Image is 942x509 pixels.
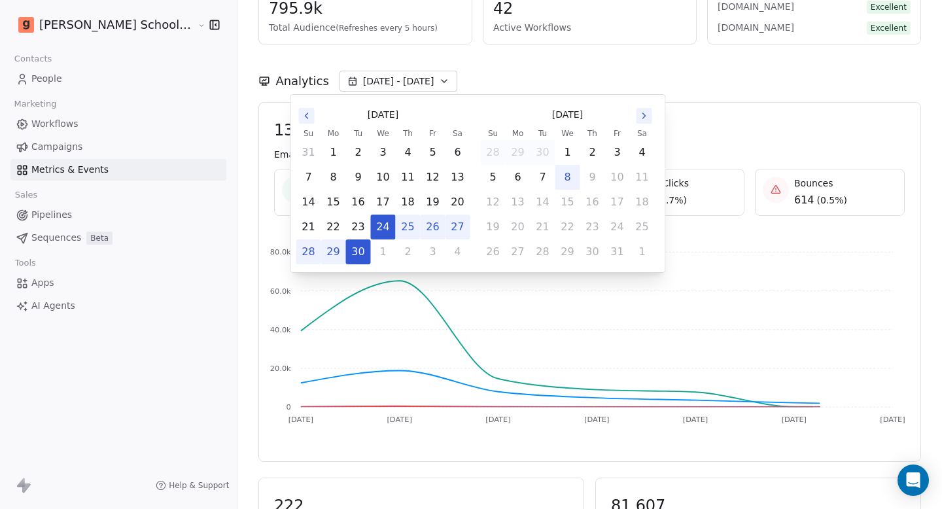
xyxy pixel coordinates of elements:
span: Campaigns [31,140,82,154]
span: Pipelines [31,208,72,222]
button: Go to the Previous Month [299,108,315,124]
tspan: [DATE] [486,415,511,424]
a: Apps [10,272,226,294]
button: Tuesday, September 9th, 2025 [347,166,370,189]
button: Tuesday, October 21st, 2025 [531,215,555,239]
span: [DATE] [368,108,398,122]
button: Thursday, September 25th, 2025, selected [396,215,420,239]
button: Wednesday, September 10th, 2025 [372,166,395,189]
tspan: [DATE] [881,415,905,424]
button: Friday, October 10th, 2025 [606,166,629,189]
tspan: 80.0k [270,247,291,256]
button: Thursday, October 9th, 2025 [581,166,604,189]
tspan: 20.0k [270,364,291,373]
button: Monday, October 20th, 2025 [506,215,530,239]
button: Wednesday, October 1st, 2025 [556,141,580,164]
th: Wednesday [555,127,580,140]
button: Thursday, September 11th, 2025 [396,166,420,189]
button: Sunday, October 12th, 2025 [481,190,505,214]
button: Thursday, October 2nd, 2025 [396,240,420,264]
button: Sunday, September 14th, 2025 [297,190,321,214]
div: Open Intercom Messenger [898,465,929,496]
tspan: [DATE] [288,415,313,424]
a: SequencesBeta [10,227,226,249]
button: Monday, September 22nd, 2025 [322,215,345,239]
span: Help & Support [169,480,229,491]
button: Monday, October 6th, 2025 [506,166,530,189]
button: Sunday, August 31st, 2025 [297,141,321,164]
tspan: 60.0k [270,287,291,296]
th: Saturday [630,127,655,140]
button: Sunday, October 19th, 2025 [481,215,505,239]
button: Friday, October 3rd, 2025 [606,141,629,164]
button: Saturday, October 18th, 2025 [631,190,654,214]
span: ( 0.7% ) [657,194,688,207]
button: Thursday, October 2nd, 2025 [581,141,604,164]
th: Sunday [481,127,506,140]
button: Tuesday, September 23rd, 2025 [347,215,370,239]
span: People [31,72,62,86]
span: [DOMAIN_NAME] [718,21,809,34]
button: Tuesday, October 7th, 2025 [531,166,555,189]
span: Emails Sent [274,148,328,161]
button: Sunday, September 7th, 2025 [297,166,321,189]
button: Today, Wednesday, October 8th, 2025 [556,166,580,189]
button: Monday, September 29th, 2025, selected [506,141,530,164]
button: Monday, September 29th, 2025, selected [322,240,345,264]
button: Tuesday, October 28th, 2025 [531,240,555,264]
img: Goela%20School%20Logos%20(4).png [18,17,34,33]
th: Saturday [445,127,470,140]
button: Wednesday, October 22nd, 2025 [556,215,580,239]
button: Saturday, October 4th, 2025 [446,240,470,264]
span: 614 [795,192,815,208]
button: Sunday, October 26th, 2025 [481,240,505,264]
tspan: [DATE] [683,415,708,424]
button: Sunday, September 28th, 2025, selected [481,141,505,164]
th: Tuesday [531,127,555,140]
th: Monday [321,127,346,140]
button: Wednesday, September 3rd, 2025 [372,141,395,164]
a: Metrics & Events [10,159,226,181]
th: Thursday [396,127,421,140]
th: Tuesday [346,127,371,140]
button: [DATE] - [DATE] [340,71,458,92]
button: Saturday, September 13th, 2025 [446,166,470,189]
span: [DATE] [552,108,583,122]
button: Saturday, October 11th, 2025 [631,166,654,189]
span: Marketing [9,94,62,114]
span: Active Workflows [493,21,686,34]
span: [DATE] - [DATE] [363,75,434,88]
span: AI Agents [31,299,75,313]
tspan: [DATE] [782,415,807,424]
span: (Refreshes every 5 hours) [336,24,438,33]
button: Wednesday, October 15th, 2025 [556,190,580,214]
span: Apps [31,276,54,290]
th: Friday [421,127,445,140]
span: Workflows [31,117,78,131]
button: Monday, September 15th, 2025 [322,190,345,214]
tspan: [DATE] [387,415,412,424]
button: Tuesday, September 30th, 2025, selected [531,141,555,164]
span: 136,480 [274,120,905,140]
button: Saturday, September 20th, 2025 [446,190,470,214]
button: Monday, September 1st, 2025 [322,141,345,164]
button: Tuesday, September 16th, 2025 [347,190,370,214]
button: [PERSON_NAME] School of Finance LLP [16,14,188,36]
th: Friday [605,127,630,140]
a: Help & Support [156,480,229,491]
a: Pipelines [10,204,226,226]
table: October 2025 [481,127,655,264]
button: Go to the Next Month [637,108,652,124]
span: Contacts [9,49,58,69]
a: AI Agents [10,295,226,317]
button: Monday, October 13th, 2025 [506,190,530,214]
button: Thursday, September 18th, 2025 [396,190,420,214]
button: Thursday, September 4th, 2025 [396,141,420,164]
button: Wednesday, October 1st, 2025 [372,240,395,264]
a: Workflows [10,113,226,135]
button: Wednesday, September 17th, 2025 [372,190,395,214]
span: Excellent [867,22,911,35]
span: Beta [86,232,113,245]
table: September 2025 [296,127,470,264]
button: Wednesday, October 29th, 2025 [556,240,580,264]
